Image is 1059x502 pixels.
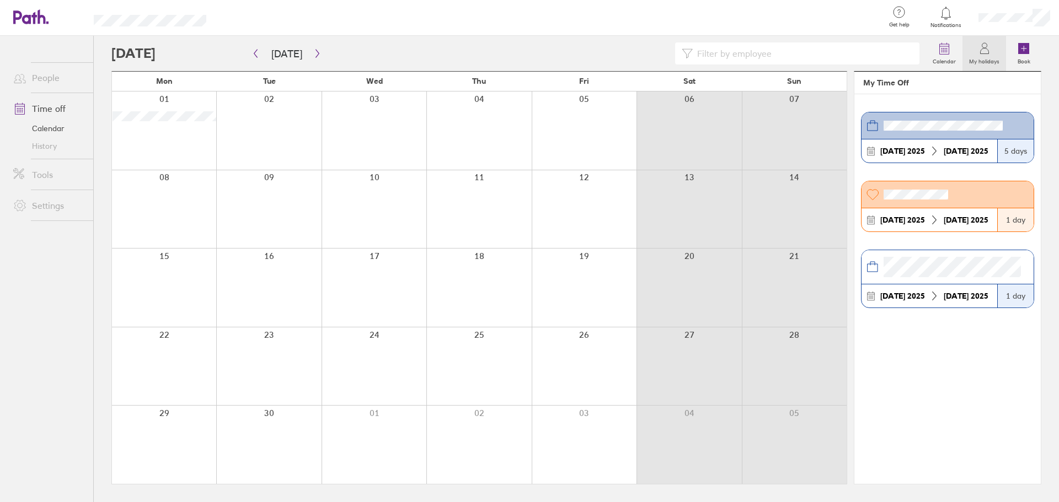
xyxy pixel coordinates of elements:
[881,21,917,28] span: Get help
[861,112,1034,163] a: [DATE] 2025[DATE] 20255 days
[944,215,969,225] strong: [DATE]
[928,6,964,29] a: Notifications
[926,36,962,71] a: Calendar
[962,55,1006,65] label: My holidays
[4,195,93,217] a: Settings
[962,36,1006,71] a: My holidays
[854,72,1041,94] header: My Time Off
[693,43,913,64] input: Filter by employee
[939,215,993,224] div: 2025
[4,164,93,186] a: Tools
[579,77,589,85] span: Fri
[880,291,905,301] strong: [DATE]
[876,215,929,224] div: 2025
[4,98,93,120] a: Time off
[876,292,929,300] div: 2025
[1011,55,1037,65] label: Book
[861,181,1034,232] a: [DATE] 2025[DATE] 20251 day
[939,292,993,300] div: 2025
[472,77,486,85] span: Thu
[928,22,964,29] span: Notifications
[263,77,276,85] span: Tue
[1006,36,1041,71] a: Book
[683,77,696,85] span: Sat
[944,291,969,301] strong: [DATE]
[880,146,905,156] strong: [DATE]
[4,137,93,155] a: History
[997,284,1034,307] div: 1 day
[880,215,905,225] strong: [DATE]
[156,77,173,85] span: Mon
[997,208,1034,231] div: 1 day
[944,146,969,156] strong: [DATE]
[997,139,1034,163] div: 5 days
[861,250,1034,308] a: [DATE] 2025[DATE] 20251 day
[366,77,383,85] span: Wed
[939,147,993,155] div: 2025
[876,147,929,155] div: 2025
[263,45,311,63] button: [DATE]
[787,77,801,85] span: Sun
[4,67,93,89] a: People
[926,55,962,65] label: Calendar
[4,120,93,137] a: Calendar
